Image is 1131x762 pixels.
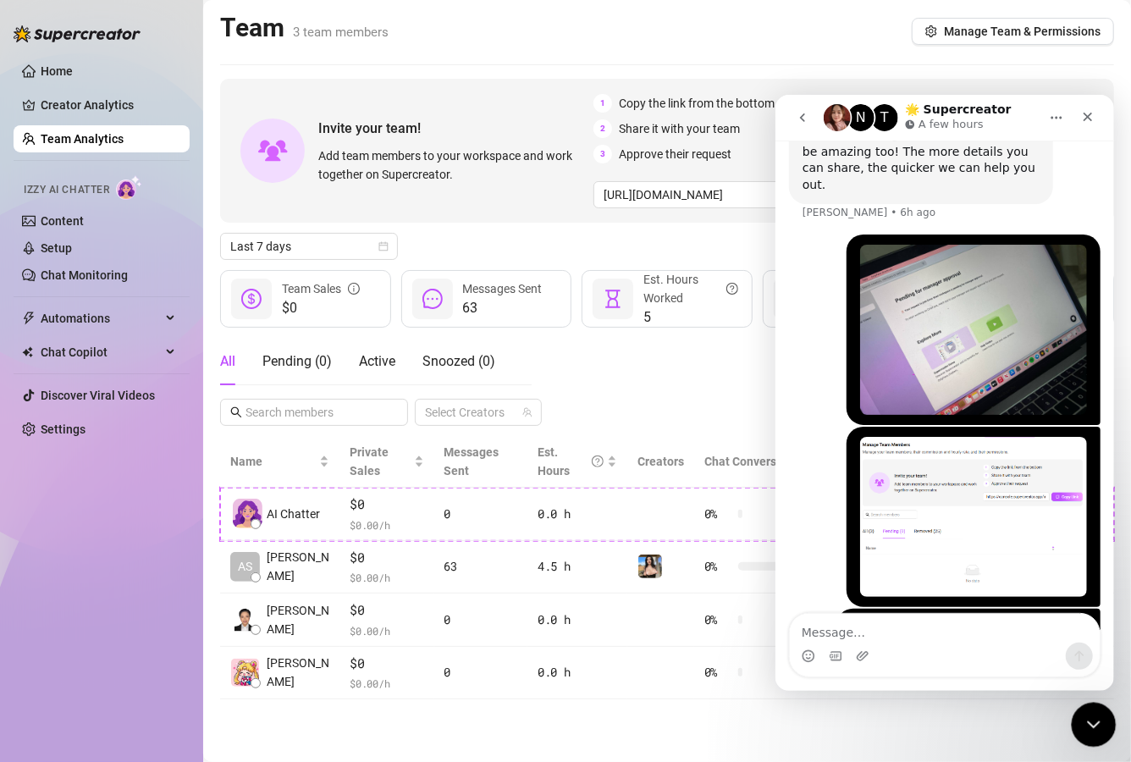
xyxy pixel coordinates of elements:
span: search [230,406,242,418]
div: Est. Hours Worked [643,270,738,307]
iframe: Intercom live chat [775,95,1114,691]
img: AI Chatter [116,175,142,200]
span: Approve their request [619,145,731,163]
span: calendar [378,241,389,251]
span: $0 [350,494,423,515]
div: Pending ( 0 ) [262,351,332,372]
span: message [422,289,443,309]
span: [PERSON_NAME] [267,601,329,638]
button: Manage Team & Permissions [912,18,1114,45]
a: Content [41,214,84,228]
span: $ 0.00 /h [350,622,423,639]
img: Louise [231,659,259,687]
div: 0.0 h [538,663,617,682]
div: Team Sales [282,279,360,298]
span: $0 [350,600,423,621]
span: $0 [350,654,423,674]
div: 0.0 h [538,505,617,523]
span: thunderbolt [22,312,36,325]
a: Team Analytics [41,132,124,146]
span: hourglass [603,289,623,309]
span: 0 % [704,505,731,523]
span: AI Chatter [267,505,320,523]
div: 4.5 h [538,557,617,576]
a: Settings [41,422,86,436]
span: Invite your team! [318,118,593,139]
img: izzy-ai-chatter-avatar-DDCN_rTZ.svg [233,499,262,528]
img: 𝐀𝐬𝐡𝐥𝐞𝐲 [638,555,662,578]
th: Name [220,436,339,488]
img: Chat Copilot [22,346,33,358]
span: Izzy AI Chatter [24,182,109,198]
span: question-circle [592,443,604,480]
span: Active [359,353,395,369]
span: Name [230,452,316,471]
span: Share it with your team [619,119,740,138]
span: 3 team members [293,25,389,40]
div: 0 [444,663,518,682]
div: 0 [444,505,518,523]
a: Setup [41,241,72,255]
a: Discover Viral Videos [41,389,155,402]
span: 1 [593,94,612,113]
span: team [522,407,532,417]
span: 0 % [704,663,731,682]
span: $0 [350,548,423,568]
span: Chat Conversion [704,455,793,468]
div: 0.0 h [538,610,617,629]
span: 5 [643,307,738,328]
a: Creator Analytics [41,91,176,119]
span: 0 % [704,610,731,629]
input: Search members [246,403,384,422]
span: AS [238,557,252,576]
span: info-circle [348,279,360,298]
span: 63 [463,298,543,318]
span: Private Sales [350,445,389,478]
span: Messages Sent [444,445,499,478]
span: $ 0.00 /h [350,569,423,586]
span: Add team members to your workspace and work together on Supercreator. [318,146,587,184]
img: logo-BBDzfeDw.svg [14,25,141,42]
span: [PERSON_NAME] [267,548,329,585]
span: $0 [282,298,360,318]
div: All [220,351,235,372]
span: $ 0.00 /h [350,675,423,692]
span: 2 [593,119,612,138]
iframe: Intercom live chat [1072,703,1117,748]
span: 3 [593,145,612,163]
span: Automations [41,305,161,332]
span: [PERSON_NAME] [267,654,329,691]
span: Last 7 days [230,234,388,259]
span: question-circle [726,270,738,307]
h2: Team [220,12,389,44]
span: Messages Sent [463,282,543,295]
img: Joyce Ann Vivas [231,605,259,633]
div: 63 [444,557,518,576]
span: 0 % [704,557,731,576]
div: 0 [444,610,518,629]
span: Snoozed ( 0 ) [422,353,495,369]
a: Home [41,64,73,78]
span: dollar-circle [241,289,262,309]
div: Est. Hours [538,443,604,480]
span: setting [925,25,937,37]
a: Chat Monitoring [41,268,128,282]
span: Chat Copilot [41,339,161,366]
